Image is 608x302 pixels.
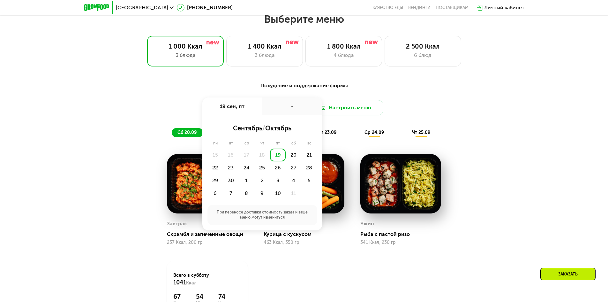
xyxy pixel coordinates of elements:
div: 30 [223,174,239,187]
div: 29 [207,174,223,187]
div: пн [207,141,223,146]
div: чт [255,141,270,146]
button: Настроить меню [307,100,383,115]
div: 1 000 Ккал [154,43,217,50]
div: Курица с кускусом [264,231,349,237]
div: 17 [239,149,254,161]
div: Ужин [360,219,374,228]
span: вт 23.09 [318,130,336,135]
span: / [262,124,265,132]
span: 1041 [173,279,186,286]
div: ср [239,141,255,146]
div: 3 блюда [233,51,296,59]
div: 10 [270,187,286,200]
div: поставщикам [436,5,469,10]
div: 1 [239,174,254,187]
div: 1 800 Ккал [312,43,375,50]
div: 341 Ккал, 230 гр [360,240,441,245]
div: 9 [254,187,270,200]
div: 19 [270,149,286,161]
div: 8 [239,187,254,200]
div: 2 [254,174,270,187]
div: 25 [254,161,270,174]
div: 11 [286,187,301,200]
span: ср 24.09 [364,130,384,135]
div: 20 [286,149,301,161]
div: 3 блюда [154,51,217,59]
div: 237 Ккал, 200 гр [167,240,248,245]
div: Завтрак [167,219,187,228]
div: 54 [196,293,210,300]
div: 27 [286,161,301,174]
a: Качество еды [372,5,403,10]
div: 21 [301,149,317,161]
div: 6 блюд [391,51,454,59]
div: Рыба с пастой ризо [360,231,446,237]
span: октябрь [265,124,291,132]
div: 4 блюда [312,51,375,59]
div: Заказать [540,268,596,280]
span: [GEOGRAPHIC_DATA] [116,5,168,10]
h2: Выберите меню [20,13,588,26]
div: - [262,97,322,115]
div: 26 [270,161,286,174]
div: 2 500 Ккал [391,43,454,50]
div: При переносе доставки стоимость заказа и ваше меню могут измениться [207,205,317,225]
div: 16 [223,149,239,161]
span: сентябрь [233,124,262,132]
div: сб [286,141,302,146]
div: 4 [286,174,301,187]
div: Скрэмбл и запеченные овощи [167,231,253,237]
div: 18 [254,149,270,161]
div: 24 [239,161,254,174]
a: [PHONE_NUMBER] [177,4,233,12]
div: 22 [207,161,223,174]
a: Вендинги [408,5,431,10]
div: 463 Ккал, 350 гр [264,240,344,245]
div: 15 [207,149,223,161]
div: вс [302,141,317,146]
div: 3 [270,174,286,187]
div: 6 [207,187,223,200]
div: Похудение и поддержание формы [115,82,493,90]
span: Ккал [186,280,197,286]
div: 7 [223,187,239,200]
div: 5 [301,174,317,187]
div: пт [270,141,286,146]
div: 28 [301,161,317,174]
div: 1 400 Ккал [233,43,296,50]
div: 67 [173,293,188,300]
div: вт [223,141,239,146]
span: сб 20.09 [177,130,197,135]
div: Всего в субботу [173,272,241,286]
div: 19 сен, пт [202,97,262,115]
span: чт 25.09 [412,130,430,135]
div: 23 [223,161,239,174]
div: Личный кабинет [484,4,524,12]
div: 74 [218,293,241,300]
